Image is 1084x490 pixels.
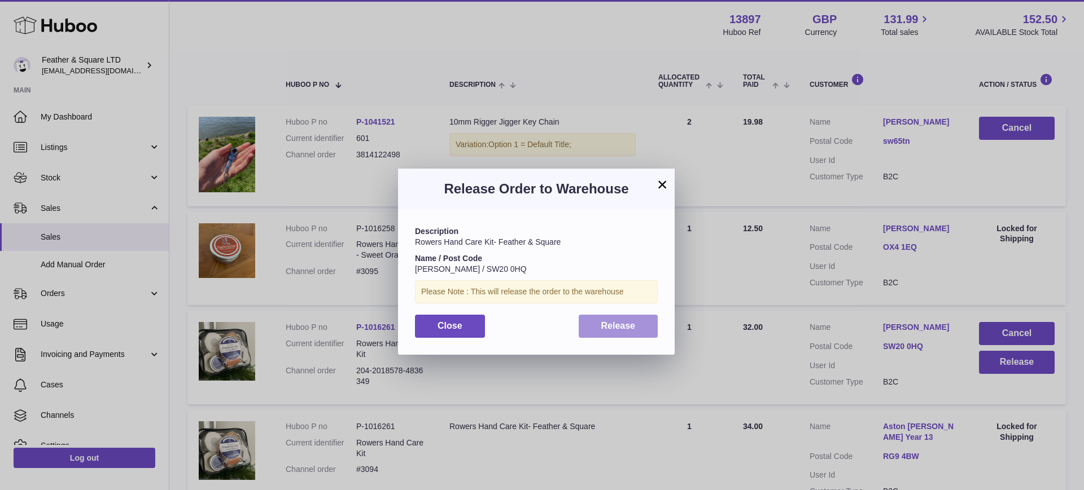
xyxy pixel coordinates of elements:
[415,227,458,236] strong: Description
[655,178,669,191] button: ×
[579,315,658,338] button: Release
[601,321,636,330] span: Release
[415,254,482,263] strong: Name / Post Code
[438,321,462,330] span: Close
[415,280,658,303] div: Please Note : This will release the order to the warehouse
[415,315,485,338] button: Close
[415,237,561,246] span: Rowers Hand Care Kit- Feather & Square
[415,180,658,198] h3: Release Order to Warehouse
[415,264,527,273] span: [PERSON_NAME] / SW20 0HQ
